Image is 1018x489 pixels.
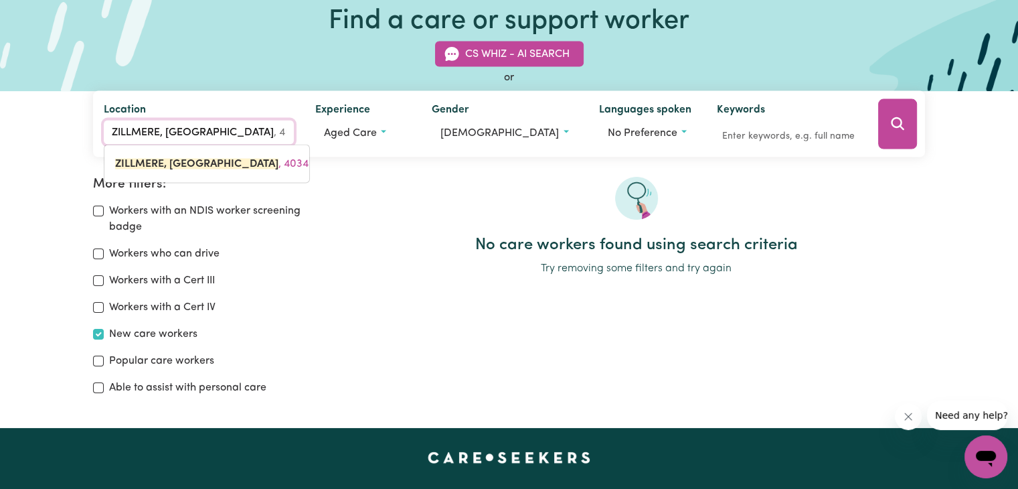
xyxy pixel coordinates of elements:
[347,236,925,255] h2: No care workers found using search criteria
[104,102,146,121] label: Location
[608,128,677,139] span: No preference
[878,99,917,149] button: Search
[599,121,695,146] button: Worker language preferences
[109,203,331,235] label: Workers with an NDIS worker screening badge
[927,401,1007,430] iframe: Message from company
[428,452,590,463] a: Careseekers home page
[895,403,922,430] iframe: Close message
[329,5,689,38] h1: Find a care or support worker
[8,9,81,20] span: Need any help?
[435,42,584,67] button: CS Whiz - AI Search
[104,151,309,178] a: ZILLMERE, Queensland, 4034
[109,273,215,289] label: Workers with a Cert III
[347,261,925,277] p: Try removing some filters and try again
[93,70,926,86] div: or
[964,435,1007,478] iframe: Button to launch messaging window
[599,102,691,121] label: Languages spoken
[109,353,214,369] label: Popular care workers
[109,326,197,342] label: New care workers
[315,102,370,121] label: Experience
[93,177,331,192] h2: More filters:
[109,246,220,262] label: Workers who can drive
[115,159,278,169] mark: ZILLMERE, [GEOGRAPHIC_DATA]
[104,145,310,184] div: menu-options
[324,128,377,139] span: Aged care
[109,380,266,396] label: Able to assist with personal care
[432,121,577,146] button: Worker gender preference
[115,159,309,169] span: , 4034
[315,121,410,146] button: Worker experience options
[440,128,559,139] span: [DEMOGRAPHIC_DATA]
[109,299,216,316] label: Workers with a Cert IV
[717,102,765,121] label: Keywords
[432,102,469,121] label: Gender
[104,121,294,145] input: Enter a suburb
[717,126,859,147] input: Enter keywords, e.g. full name, interests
